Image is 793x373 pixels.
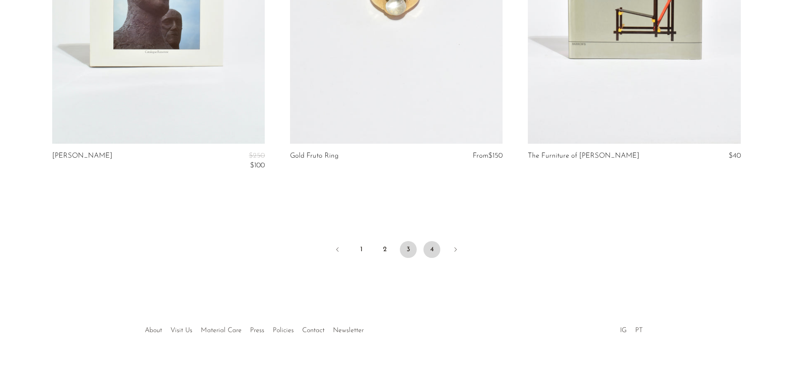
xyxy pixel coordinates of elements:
a: Material Care [201,327,242,334]
a: Press [250,327,264,334]
a: Visit Us [170,327,192,334]
span: $40 [729,152,741,159]
a: 2 [376,241,393,258]
span: $250 [249,152,265,159]
span: $100 [250,162,265,169]
a: Next [447,241,464,260]
a: About [145,327,162,334]
ul: Social Medias [616,320,647,336]
a: PT [635,327,643,334]
a: The Furniture of [PERSON_NAME] [528,152,639,160]
a: IG [620,327,627,334]
ul: Quick links [141,320,368,336]
a: Contact [302,327,325,334]
a: Previous [329,241,346,260]
div: From [444,152,503,160]
span: 3 [400,241,417,258]
a: Policies [273,327,294,334]
a: [PERSON_NAME] [52,152,112,169]
a: 1 [353,241,370,258]
a: 4 [423,241,440,258]
a: Gold Fruto Ring [290,152,338,160]
span: $150 [488,152,503,159]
